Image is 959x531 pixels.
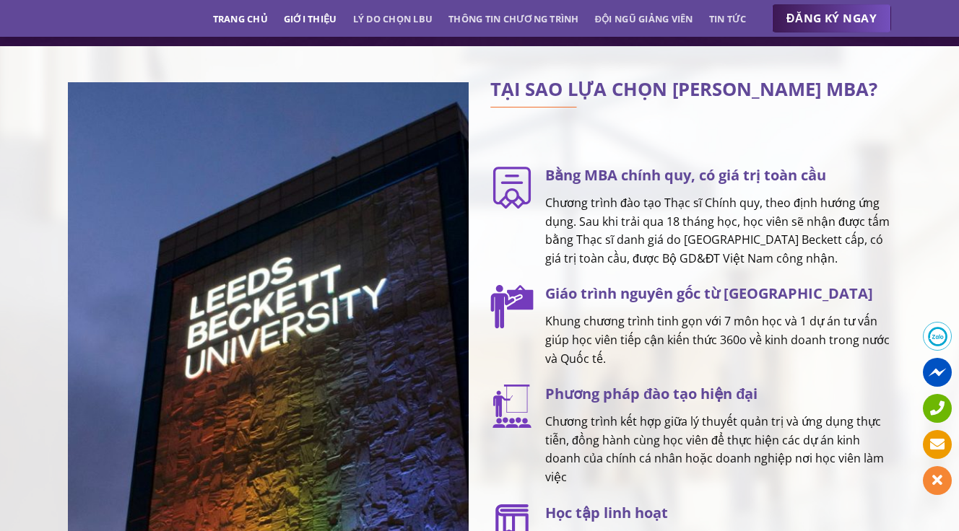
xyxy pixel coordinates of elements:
a: Thông tin chương trình [448,6,579,32]
a: Tin tức [709,6,747,32]
a: ĐĂNG KÝ NGAY [772,4,891,33]
p: Chương trình đào tạo Thạc sĩ Chính quy, theo định hướng ứng dụng. Sau khi trải qua 18 tháng học, ... [545,194,891,268]
a: Lý do chọn LBU [353,6,433,32]
h3: Giáo trình nguyên gốc từ [GEOGRAPHIC_DATA] [545,282,891,305]
a: Trang chủ [213,6,268,32]
a: Đội ngũ giảng viên [595,6,693,32]
a: Giới thiệu [284,6,337,32]
p: Khung chương trình tinh gọn với 7 môn học và 1 dự án tư vấn giúp học viên tiếp cận kiến thức 360o... [545,312,891,368]
img: line-lbu.jpg [490,107,577,108]
span: ĐĂNG KÝ NGAY [786,9,877,27]
h3: Học tập linh hoạt [545,501,891,525]
h3: Phương pháp đào tạo hiện đại [545,382,891,405]
h3: Bằng MBA chính quy, có giá trị toàn cầu [545,164,891,187]
h2: TẠI SAO LỰA CHỌN [PERSON_NAME] MBA? [490,82,891,97]
p: Chương trình kết hợp giữa lý thuyết quản trị và ứng dụng thực tiễn, đồng hành cùng học viên để th... [545,413,891,486]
